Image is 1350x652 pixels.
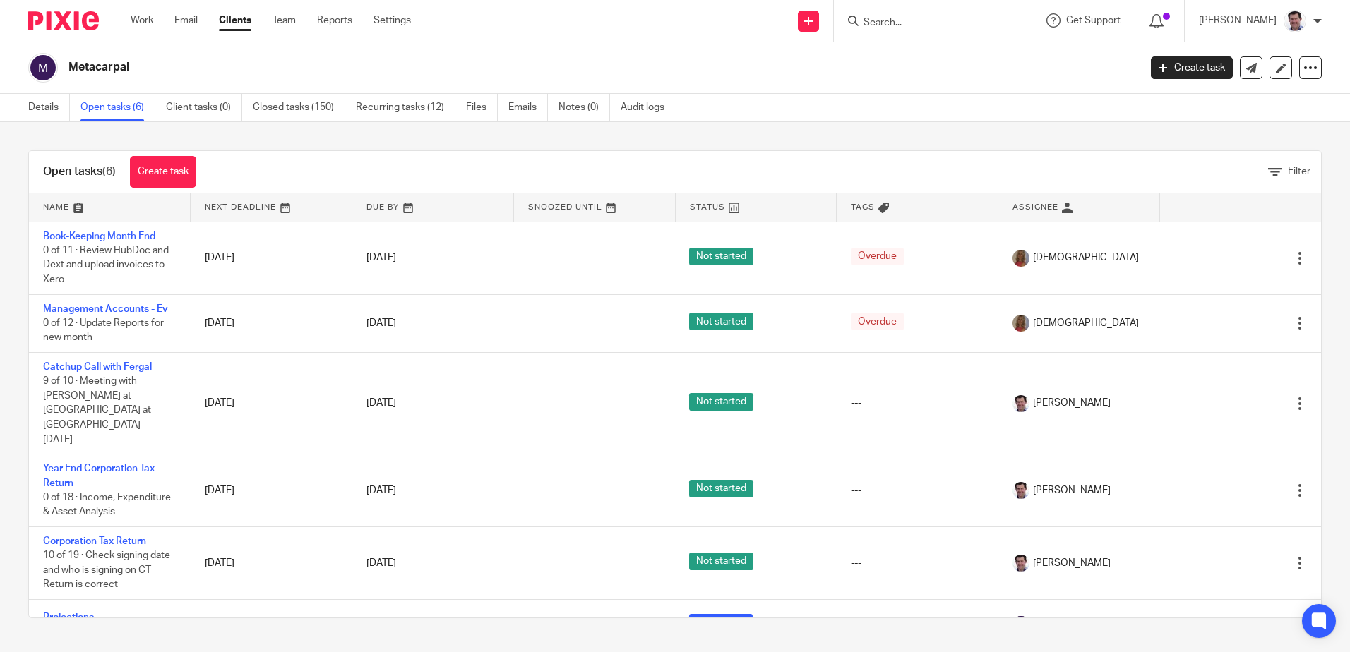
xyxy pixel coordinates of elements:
[366,318,396,328] span: [DATE]
[317,13,352,28] a: Reports
[102,166,116,177] span: (6)
[80,94,155,121] a: Open tasks (6)
[191,454,352,527] td: [DATE]
[621,94,675,121] a: Audit logs
[130,156,196,188] a: Create task
[558,94,610,121] a: Notes (0)
[1284,10,1306,32] img: Facebook%20Profile%20picture%20(2).jpg
[43,612,94,622] a: Projections
[43,464,155,488] a: Year End Corporation Tax Return
[1033,250,1139,265] span: [DEMOGRAPHIC_DATA]
[1199,13,1277,28] p: [PERSON_NAME]
[191,294,352,352] td: [DATE]
[1033,396,1111,410] span: [PERSON_NAME]
[191,222,352,294] td: [DATE]
[68,60,917,75] h2: Metacarpal
[43,493,171,517] span: 0 of 18 · Income, Expenditure & Asset Analysis
[374,13,411,28] a: Settings
[28,11,99,30] img: Pixie
[166,94,242,121] a: Client tasks (0)
[43,304,168,314] a: Management Accounts - Ev
[1066,16,1121,25] span: Get Support
[689,248,753,265] span: Not started
[1012,250,1029,267] img: IMG_1782.jpg
[851,556,984,570] div: ---
[366,253,396,262] span: [DATE]
[43,377,151,445] span: 9 of 10 · Meeting with [PERSON_NAME] at [GEOGRAPHIC_DATA] at [GEOGRAPHIC_DATA] - [DATE]
[253,94,345,121] a: Closed tasks (150)
[28,53,58,83] img: svg%3E
[366,485,396,495] span: [DATE]
[366,399,396,409] span: [DATE]
[273,13,296,28] a: Team
[1033,316,1139,330] span: [DEMOGRAPHIC_DATA]
[1012,616,1029,633] img: svg%3E
[356,94,455,121] a: Recurring tasks (12)
[689,480,753,497] span: Not started
[191,353,352,454] td: [DATE]
[528,203,602,211] span: Snoozed Until
[689,614,753,632] span: In progress
[28,94,70,121] a: Details
[43,231,155,241] a: Book-Keeping Month End
[43,246,169,284] span: 0 of 11 · Review HubDoc and Dext and upload invoices to Xero
[1033,556,1111,570] span: [PERSON_NAME]
[862,17,989,30] input: Search
[191,527,352,600] td: [DATE]
[43,551,170,590] span: 10 of 19 · Check signing date and who is signing on CT Return is correct
[851,203,875,211] span: Tags
[43,536,146,546] a: Corporation Tax Return
[689,393,753,411] span: Not started
[1012,395,1029,412] img: Facebook%20Profile%20picture%20(2).jpg
[851,313,904,330] span: Overdue
[174,13,198,28] a: Email
[508,94,548,121] a: Emails
[43,362,152,372] a: Catchup Call with Fergal
[191,600,352,650] td: [DATE]
[43,318,164,343] span: 0 of 12 · Update Reports for new month
[851,396,984,410] div: ---
[466,94,498,121] a: Files
[366,558,396,568] span: [DATE]
[1012,315,1029,332] img: IMG_1782.jpg
[1012,555,1029,572] img: Facebook%20Profile%20picture%20(2).jpg
[689,553,753,570] span: Not started
[690,203,725,211] span: Status
[43,164,116,179] h1: Open tasks
[1288,167,1310,176] span: Filter
[1012,482,1029,499] img: Facebook%20Profile%20picture%20(2).jpg
[851,248,904,265] span: Overdue
[131,13,153,28] a: Work
[1033,483,1111,497] span: [PERSON_NAME]
[1151,56,1233,79] a: Create task
[689,313,753,330] span: Not started
[219,13,251,28] a: Clients
[851,483,984,497] div: ---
